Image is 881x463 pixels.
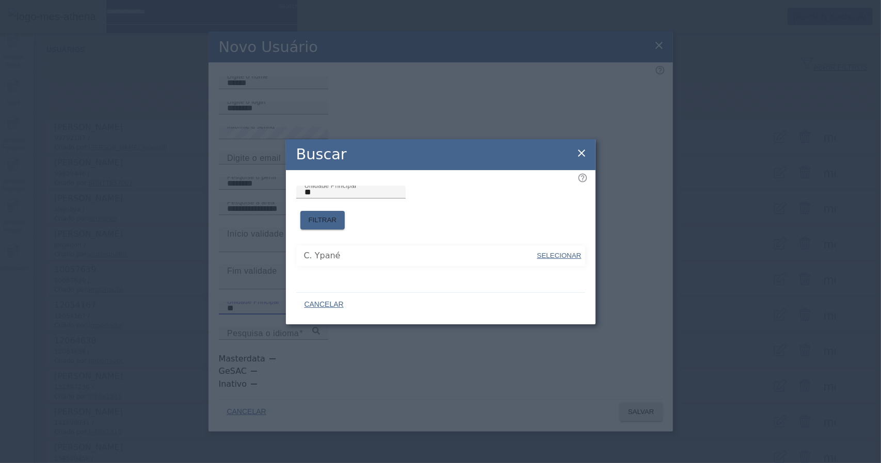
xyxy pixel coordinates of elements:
[305,300,344,310] span: CANCELAR
[309,215,337,225] span: FILTRAR
[296,295,352,314] button: CANCELAR
[537,252,582,259] span: SELECIONAR
[300,211,345,229] button: FILTRAR
[536,246,582,265] button: SELECIONAR
[296,143,347,166] h2: Buscar
[305,182,356,189] mat-label: Unidade Principal
[304,250,536,262] span: C. Ypané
